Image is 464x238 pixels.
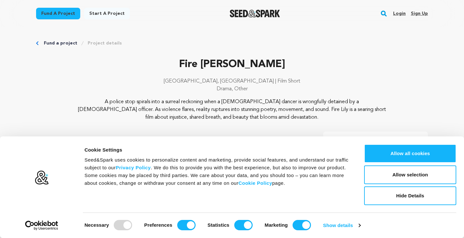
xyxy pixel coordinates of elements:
p: Drama, Other [36,85,428,93]
a: Usercentrics Cookiebot - opens in a new window [14,221,70,230]
div: Breadcrumb [36,40,428,46]
a: Fund a project [44,40,77,46]
a: Project details [88,40,122,46]
img: logo [34,170,49,185]
a: Show details [323,221,361,230]
a: Privacy Policy [116,165,151,170]
img: Seed&Spark Logo Dark Mode [230,10,280,17]
p: A police stop spirals into a surreal reckoning when a [DEMOGRAPHIC_DATA] dancer is wrongfully det... [75,98,389,121]
div: Seed&Spark uses cookies to personalize content and marketing, provide social features, and unders... [84,156,350,187]
a: Start a project [84,8,130,19]
div: Cookie Settings [84,146,350,154]
p: Fire [PERSON_NAME] [36,57,428,72]
a: Seed&Spark Homepage [230,10,280,17]
a: Login [393,8,406,19]
a: Fund a project [36,8,80,19]
strong: Necessary [84,222,109,228]
a: Sign up [411,8,428,19]
a: Cookie Policy [238,180,272,186]
p: [GEOGRAPHIC_DATA], [GEOGRAPHIC_DATA] | Film Short [36,77,428,85]
button: Allow all cookies [364,144,456,163]
strong: Preferences [144,222,172,228]
button: Hide Details [364,186,456,205]
strong: Marketing [265,222,288,228]
button: Allow selection [364,165,456,184]
strong: Statistics [208,222,229,228]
